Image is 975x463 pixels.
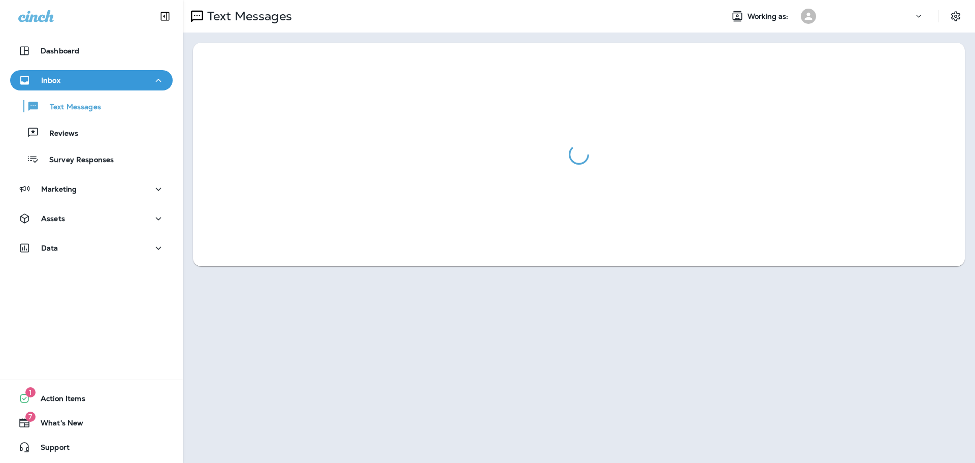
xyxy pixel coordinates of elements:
[10,208,173,229] button: Assets
[25,387,36,397] span: 1
[10,148,173,170] button: Survey Responses
[10,179,173,199] button: Marketing
[10,41,173,61] button: Dashboard
[41,47,79,55] p: Dashboard
[10,70,173,90] button: Inbox
[41,214,65,223] p: Assets
[30,394,85,407] span: Action Items
[10,437,173,457] button: Support
[39,156,114,165] p: Survey Responses
[10,96,173,117] button: Text Messages
[39,129,78,139] p: Reviews
[30,443,70,455] span: Support
[40,103,101,112] p: Text Messages
[41,244,58,252] p: Data
[10,122,173,143] button: Reviews
[30,419,83,431] span: What's New
[203,9,292,24] p: Text Messages
[947,7,965,25] button: Settings
[41,76,60,84] p: Inbox
[10,413,173,433] button: 7What's New
[41,185,77,193] p: Marketing
[747,12,791,21] span: Working as:
[25,412,36,422] span: 7
[10,388,173,409] button: 1Action Items
[10,238,173,258] button: Data
[151,6,179,26] button: Collapse Sidebar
